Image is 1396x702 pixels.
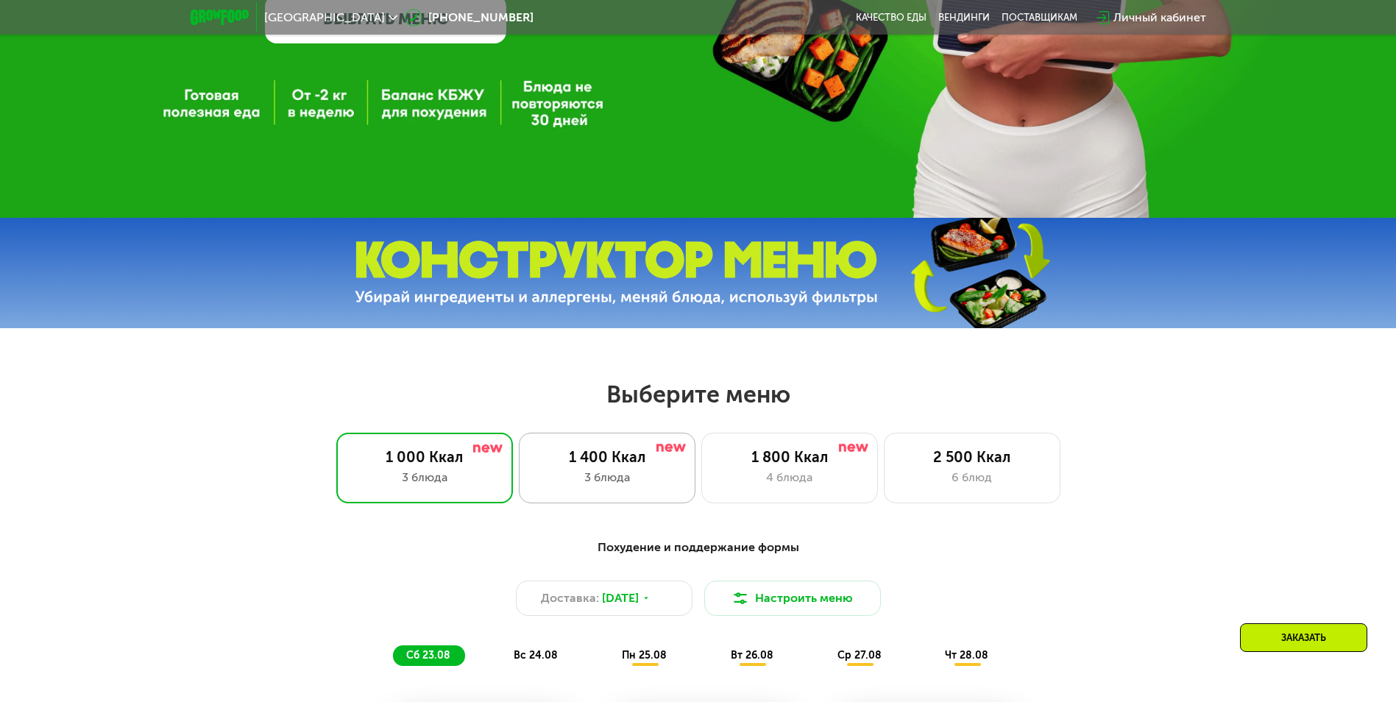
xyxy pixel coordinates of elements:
div: Личный кабинет [1113,9,1206,26]
span: вс 24.08 [514,649,558,662]
div: 3 блюда [534,469,680,486]
span: Доставка: [541,589,599,607]
div: 1 800 Ккал [717,448,862,466]
div: 4 блюда [717,469,862,486]
span: пн 25.08 [622,649,667,662]
span: ср 27.08 [837,649,882,662]
span: [DATE] [602,589,639,607]
div: 2 500 Ккал [899,448,1045,466]
h2: Выберите меню [47,380,1349,409]
div: 1 400 Ккал [534,448,680,466]
a: Качество еды [856,12,926,24]
div: Заказать [1240,623,1367,652]
button: Настроить меню [704,581,881,616]
span: вт 26.08 [731,649,773,662]
div: 3 блюда [352,469,497,486]
span: [GEOGRAPHIC_DATA] [264,12,385,24]
span: сб 23.08 [406,649,450,662]
div: 6 блюд [899,469,1045,486]
div: Похудение и поддержание формы [263,539,1134,557]
div: поставщикам [1002,12,1077,24]
a: [PHONE_NUMBER] [405,9,534,26]
a: Вендинги [938,12,990,24]
div: 1 000 Ккал [352,448,497,466]
span: чт 28.08 [945,649,988,662]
